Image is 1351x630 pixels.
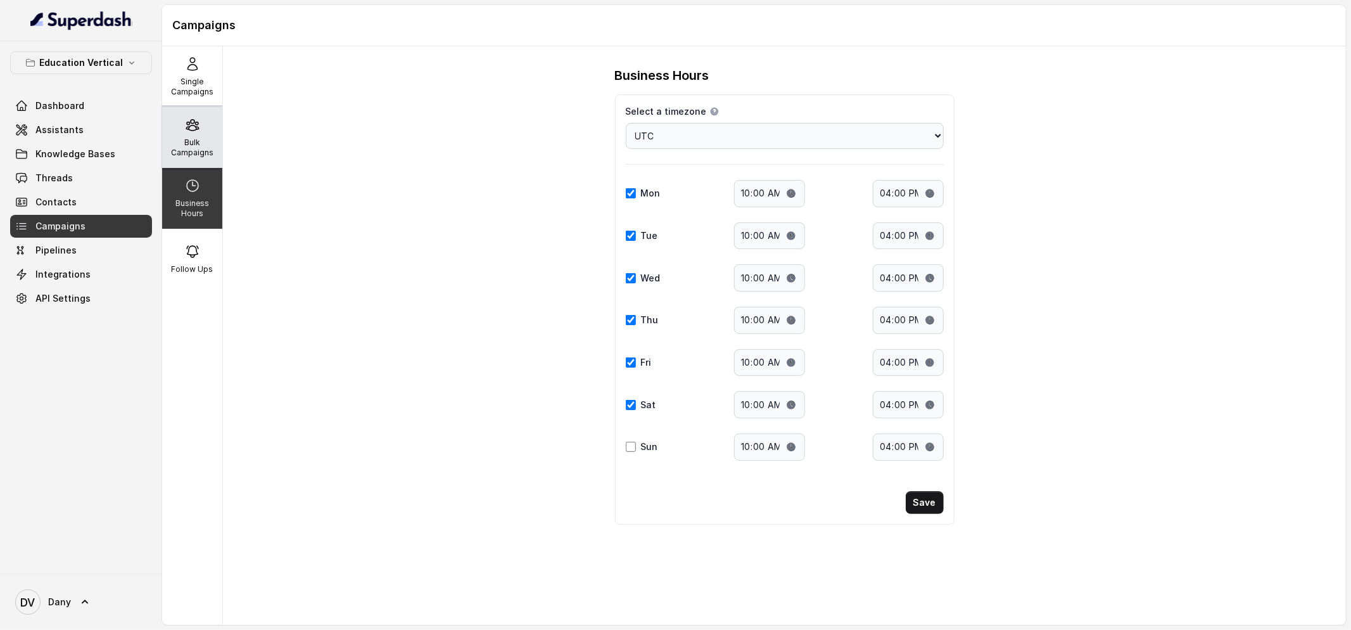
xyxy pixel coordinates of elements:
a: Pipelines [10,239,152,262]
h1: Campaigns [172,15,1336,35]
span: Threads [35,172,73,184]
a: Contacts [10,191,152,214]
span: API Settings [35,292,91,305]
label: Thu [641,314,659,326]
span: Contacts [35,196,77,209]
span: Campaigns [35,220,86,233]
span: Assistants [35,124,84,136]
span: Dashboard [35,100,84,112]
a: Assistants [10,119,152,141]
a: Dany [10,584,152,620]
p: Single Campaigns [167,77,217,97]
button: Save [906,491,944,514]
p: Bulk Campaigns [167,138,217,158]
label: Sat [641,399,656,411]
p: Follow Ups [172,264,213,274]
text: DV [21,596,35,609]
span: Select a timezone [626,105,707,118]
button: Education Vertical [10,51,152,74]
a: Knowledge Bases [10,143,152,165]
button: Select a timezone [709,106,720,117]
h3: Business Hours [615,67,709,84]
span: Knowledge Bases [35,148,115,160]
label: Tue [641,229,658,242]
img: light.svg [30,10,132,30]
p: Education Vertical [39,55,123,70]
p: Business Hours [167,198,217,219]
a: Campaigns [10,215,152,238]
a: Integrations [10,263,152,286]
a: Threads [10,167,152,190]
label: Mon [641,187,661,200]
span: Pipelines [35,244,77,257]
label: Fri [641,356,652,369]
a: API Settings [10,287,152,310]
label: Sun [641,440,658,453]
span: Dany [48,596,71,608]
span: Integrations [35,268,91,281]
label: Wed [641,272,661,285]
a: Dashboard [10,94,152,117]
